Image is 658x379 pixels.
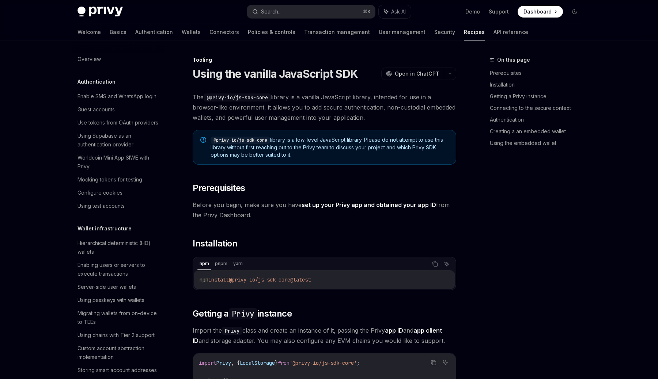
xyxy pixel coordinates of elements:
div: Custom account abstraction implementation [77,344,161,361]
a: Guest accounts [72,103,165,116]
div: Mocking tokens for testing [77,175,142,184]
div: pnpm [213,259,230,268]
span: Dashboard [523,8,552,15]
a: API reference [494,23,528,41]
div: Search... [261,7,281,16]
a: Recipes [464,23,485,41]
button: Ask AI [379,5,411,18]
a: Authentication [490,114,586,126]
a: Authentication [135,23,173,41]
a: Connecting to the secure context [490,102,586,114]
a: Using the embedded wallet [490,137,586,149]
span: Open in ChatGPT [395,70,439,77]
div: yarn [231,259,245,268]
div: npm [197,259,211,268]
a: Using passkeys with wallets [72,294,165,307]
a: Using chains with Tier 2 support [72,329,165,342]
span: npm [200,276,208,283]
a: Storing smart account addresses [72,364,165,377]
a: Connectors [209,23,239,41]
span: ; [357,360,360,366]
span: @privy-io/js-sdk-core@latest [229,276,311,283]
button: Toggle dark mode [569,6,581,18]
span: Installation [193,238,237,249]
span: install [208,276,229,283]
a: User management [379,23,426,41]
a: Overview [72,53,165,66]
a: Welcome [77,23,101,41]
code: Privy [222,327,242,335]
a: Using Supabase as an authentication provider [72,129,165,151]
span: library is a low-level JavaScript library. Please do not attempt to use this library without firs... [211,136,449,158]
span: } [275,360,278,366]
h5: Authentication [77,77,116,86]
span: LocalStorage [240,360,275,366]
a: Mocking tokens for testing [72,173,165,186]
code: @privy-io/js-sdk-core [211,137,270,144]
a: Security [434,23,455,41]
div: Hierarchical deterministic (HD) wallets [77,239,161,256]
a: Support [489,8,509,15]
button: Ask AI [442,259,451,269]
span: Before you begin, make sure you have from the Privy Dashboard. [193,200,456,220]
a: Prerequisites [490,67,586,79]
span: The library is a vanilla JavaScript library, intended for use in a browser-like environment, it a... [193,92,456,123]
div: Enabling users or servers to execute transactions [77,261,161,278]
a: Basics [110,23,126,41]
span: Prerequisites [193,182,245,194]
a: Policies & controls [248,23,295,41]
svg: Note [200,137,206,143]
span: from [278,360,290,366]
code: @privy-io/js-sdk-core [204,93,271,102]
div: Enable SMS and WhatsApp login [77,92,156,101]
div: Storing smart account addresses [77,366,157,375]
a: Migrating wallets from on-device to TEEs [72,307,165,329]
code: Privy [229,308,257,319]
div: Using chains with Tier 2 support [77,331,155,340]
div: Configure cookies [77,188,122,197]
button: Copy the contents from the code block [429,358,438,367]
button: Copy the contents from the code block [430,259,440,269]
a: Getting a Privy instance [490,91,586,102]
a: Creating a an embedded wallet [490,126,586,137]
a: Server-side user wallets [72,280,165,294]
span: Privy [216,360,231,366]
span: On this page [497,55,530,64]
a: Enabling users or servers to execute transactions [72,259,165,280]
div: Guest accounts [77,105,115,114]
a: Configure cookies [72,186,165,199]
div: Migrating wallets from on-device to TEEs [77,309,161,326]
a: Dashboard [518,6,563,18]
strong: app ID [385,327,403,334]
img: dark logo [77,7,123,17]
div: Overview [77,55,101,64]
div: Using passkeys with wallets [77,296,144,305]
button: Search...⌘K [247,5,375,18]
h5: Wallet infrastructure [77,224,132,233]
a: Using test accounts [72,199,165,213]
a: Transaction management [304,23,370,41]
button: Ask AI [440,358,450,367]
a: Enable SMS and WhatsApp login [72,90,165,103]
span: , { [231,360,240,366]
div: Use tokens from OAuth providers [77,118,158,127]
span: ⌘ K [363,9,371,15]
a: Hierarchical deterministic (HD) wallets [72,237,165,259]
a: Custom account abstraction implementation [72,342,165,364]
span: '@privy-io/js-sdk-core' [290,360,357,366]
h1: Using the vanilla JavaScript SDK [193,67,358,80]
div: Worldcoin Mini App SIWE with Privy [77,153,161,171]
a: Demo [465,8,480,15]
a: Installation [490,79,586,91]
span: Import the class and create an instance of it, passing the Privy and and storage adapter. You may... [193,325,456,346]
button: Open in ChatGPT [381,68,444,80]
a: set up your Privy app and obtained your app ID [302,201,436,209]
div: Using Supabase as an authentication provider [77,131,161,149]
a: Worldcoin Mini App SIWE with Privy [72,151,165,173]
div: Server-side user wallets [77,283,136,291]
div: Tooling [193,56,456,64]
div: Using test accounts [77,202,125,210]
a: Use tokens from OAuth providers [72,116,165,129]
span: Ask AI [391,8,406,15]
span: Getting a instance [193,308,292,319]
